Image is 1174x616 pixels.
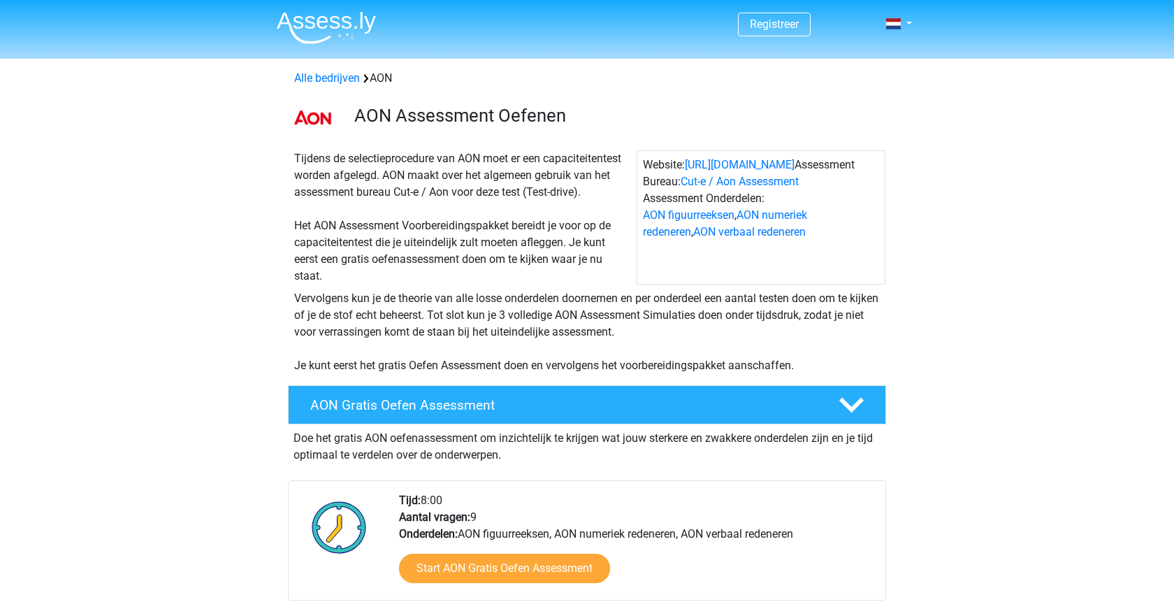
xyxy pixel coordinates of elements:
[354,105,875,127] h3: AON Assessment Oefenen
[310,397,816,413] h4: AON Gratis Oefen Assessment
[288,424,886,464] div: Doe het gratis AON oefenassessment om inzichtelijk te krijgen wat jouw sterkere en zwakkere onder...
[389,492,885,600] div: 8:00 9 AON figuurreeksen, AON numeriek redeneren, AON verbaal redeneren
[399,494,421,507] b: Tijd:
[289,150,637,285] div: Tijdens de selectieprocedure van AON moet er een capaciteitentest worden afgelegd. AON maakt over...
[282,385,892,424] a: AON Gratis Oefen Assessment
[685,158,795,171] a: [URL][DOMAIN_NAME]
[750,17,799,31] a: Registreer
[294,71,360,85] a: Alle bedrijven
[399,527,458,540] b: Onderdelen:
[643,208,734,222] a: AON figuurreeksen
[277,11,376,44] img: Assessly
[637,150,885,285] div: Website: Assessment Bureau: Assessment Onderdelen: , ,
[289,70,885,87] div: AON
[399,510,470,524] b: Aantal vragen:
[693,225,806,238] a: AON verbaal redeneren
[681,175,799,188] a: Cut-e / Aon Assessment
[289,290,885,374] div: Vervolgens kun je de theorie van alle losse onderdelen doornemen en per onderdeel een aantal test...
[399,554,610,583] a: Start AON Gratis Oefen Assessment
[304,492,375,562] img: Klok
